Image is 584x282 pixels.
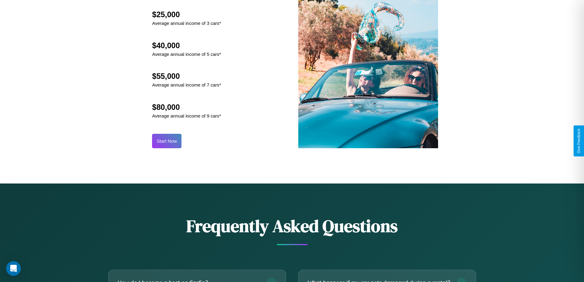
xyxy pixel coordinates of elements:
[152,112,221,120] p: Average annual income of 9 cars*
[152,19,221,27] p: Average annual income of 3 cars*
[152,134,181,148] button: Start Now
[152,50,221,58] p: Average annual income of 5 cars*
[6,261,21,276] div: Open Intercom Messenger
[577,129,581,153] div: Give Feedback
[152,103,221,112] h2: $80,000
[152,81,221,89] p: Average annual income of 7 cars*
[152,72,221,81] h2: $55,000
[152,41,221,50] h2: $40,000
[152,10,221,19] h2: $25,000
[108,214,476,238] h2: Frequently Asked Questions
